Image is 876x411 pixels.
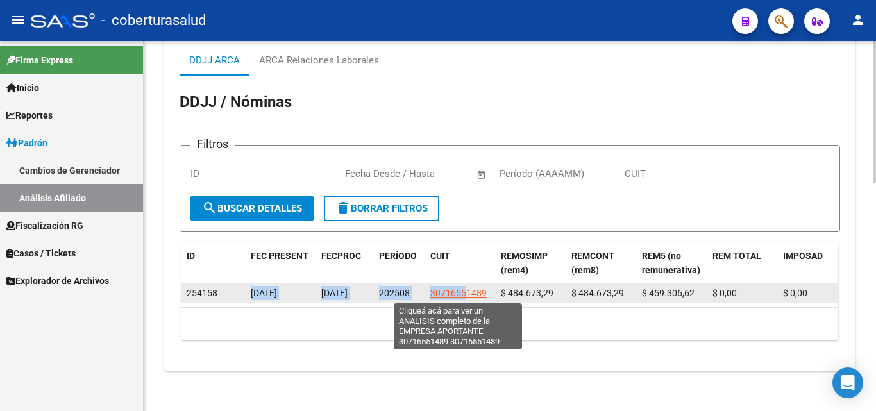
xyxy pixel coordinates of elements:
[409,168,471,180] input: Fecha fin
[316,242,374,285] datatable-header-cell: FECPROC
[101,6,206,35] span: - coberturasalud
[6,219,83,233] span: Fiscalización RG
[712,288,737,298] span: $ 0,00
[324,196,439,221] button: Borrar Filtros
[783,251,823,261] span: IMPOSAD
[832,367,863,398] div: Open Intercom Messenger
[6,53,73,67] span: Firma Express
[6,274,109,288] span: Explorador de Archivos
[321,251,361,261] span: FECPROC
[181,242,246,285] datatable-header-cell: ID
[190,196,314,221] button: Buscar Detalles
[189,53,240,67] div: DDJJ ARCA
[374,242,425,285] datatable-header-cell: PERÍODO
[345,168,397,180] input: Fecha inicio
[335,203,428,214] span: Borrar Filtros
[475,167,489,182] button: Open calendar
[321,288,348,298] span: [DATE]
[566,242,637,285] datatable-header-cell: REMCONT (rem8)
[251,251,308,261] span: FEC PRESENT
[6,136,47,150] span: Padrón
[190,135,235,153] h3: Filtros
[850,12,866,28] mat-icon: person
[501,251,548,276] span: REMOSIMP (rem4)
[251,288,277,298] span: [DATE]
[783,288,807,298] span: $ 0,00
[571,251,614,276] span: REMCONT (rem8)
[642,251,700,276] span: REM5 (no remunerativa)
[379,288,410,298] span: 202508
[571,288,624,298] span: $ 484.673,29
[637,242,707,285] datatable-header-cell: REM5 (no remunerativa)
[430,251,450,261] span: CUIT
[187,288,217,298] span: 254158
[335,200,351,215] mat-icon: delete
[501,288,553,298] span: $ 484.673,29
[642,288,695,298] span: $ 459.306,62
[496,242,566,285] datatable-header-cell: REMOSIMP (rem4)
[180,93,292,111] span: DDJJ / Nóminas
[6,81,39,95] span: Inicio
[712,251,761,261] span: REM TOTAL
[425,242,496,285] datatable-header-cell: CUIT
[778,242,848,285] datatable-header-cell: IMPOSAD
[6,108,53,122] span: Reportes
[10,12,26,28] mat-icon: menu
[259,53,379,67] div: ARCA Relaciones Laborales
[707,242,778,285] datatable-header-cell: REM TOTAL
[246,242,316,285] datatable-header-cell: FEC PRESENT
[202,203,302,214] span: Buscar Detalles
[379,251,417,261] span: PERÍODO
[187,251,195,261] span: ID
[430,288,487,298] span: 30716551489
[202,200,217,215] mat-icon: search
[6,246,76,260] span: Casos / Tickets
